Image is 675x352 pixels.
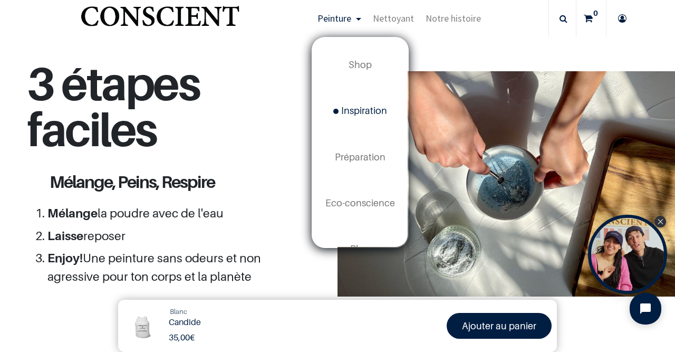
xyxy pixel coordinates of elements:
[588,215,667,294] div: Open Tolstoy
[47,227,277,245] li: reposer
[621,284,670,334] iframe: Tidio Chat
[170,307,187,317] a: Blanc
[447,313,552,339] a: Ajouter au panier
[335,151,385,163] span: Préparation
[169,317,346,327] h1: Candide
[349,59,372,70] span: Shop
[27,55,199,157] span: 3 étapes faciles
[47,206,98,220] span: Mélange
[333,105,387,116] span: Inspiration
[47,204,277,223] li: la poudre avec de l'eau
[325,197,395,208] span: Eco-conscience
[50,172,215,192] span: Mélange, Peins, Respire
[426,12,481,24] span: Notre histoire
[170,307,187,316] span: Blanc
[588,215,667,294] div: Open Tolstoy widget
[462,320,536,331] font: Ajouter au panier
[588,215,667,294] div: Tolstoy bubble widget
[47,249,277,286] li: Une peinture sans odeurs et non agressive pour ton corps et la planète
[591,8,601,18] sup: 0
[47,229,83,243] span: Laisse
[47,251,83,265] span: Enjoy!
[373,12,414,24] span: Nettoyant
[654,216,666,227] div: Close Tolstoy widget
[317,12,351,24] span: Peinture
[169,332,190,343] span: 35,00
[169,332,195,343] b: €
[123,305,163,345] img: Product Image
[350,243,370,254] span: Blog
